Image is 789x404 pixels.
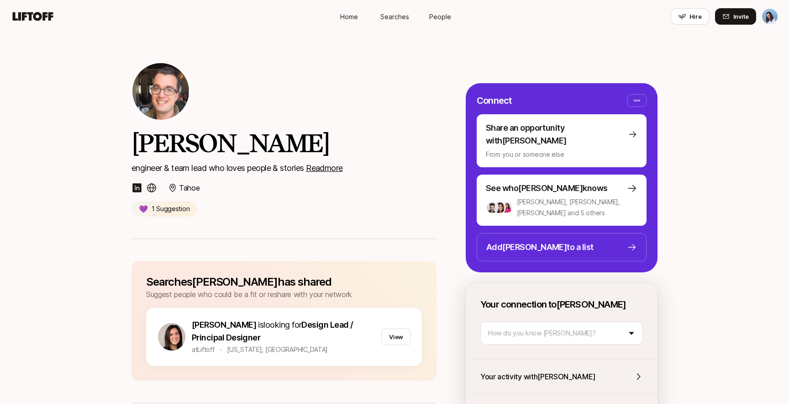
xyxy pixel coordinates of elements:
span: Searches [380,12,409,21]
img: Eric Smith [132,63,189,120]
p: Tahoe [179,182,200,194]
a: Home [326,8,372,25]
img: linkedin-logo [131,182,142,193]
img: 9e09e871_5697_442b_ae6e_b16e3f6458f8.jpg [501,202,512,213]
p: See who [PERSON_NAME] knows [486,182,608,195]
button: Dan Tase [762,8,778,25]
p: [US_STATE], [GEOGRAPHIC_DATA] [227,344,328,355]
img: Eleanor Morgan [158,323,185,351]
button: Hire [671,8,710,25]
button: See who[PERSON_NAME]knows[PERSON_NAME], [PERSON_NAME], [PERSON_NAME] and 5 others [477,175,647,226]
p: engineer & team lead who loves people & stories [131,162,437,175]
p: Suggest people who could be a fit or reshare with your network [146,288,352,300]
img: 71d7b91d_d7cb_43b4_a7ea_a9b2f2cc6e03.jpg [494,202,505,213]
img: 7bf30482_e1a5_47b4_9e0f_fc49ddd24bf6.jpg [487,202,498,213]
a: Searches [372,8,417,25]
p: at Liftoff [192,344,215,355]
img: custom-logo [146,182,157,193]
h2: [PERSON_NAME] [131,128,437,158]
u: Read more [306,163,343,173]
p: Connect [477,94,511,107]
p: Your activity with [PERSON_NAME] [480,371,596,383]
p: [PERSON_NAME], [PERSON_NAME], [PERSON_NAME] and 5 others [517,197,637,218]
button: Add[PERSON_NAME]to a list [477,233,647,261]
button: View [381,329,411,345]
p: · [220,344,222,355]
a: Eleanor Morgan[PERSON_NAME] islooking forDesign Lead / Principal DesigneratLiftoff·[US_STATE], [G... [146,308,422,366]
span: Hire [689,12,702,21]
span: [PERSON_NAME] [192,320,256,330]
span: Invite [733,12,749,21]
p: 💜 [139,203,148,215]
span: Home [340,12,358,21]
p: From you or someone else [486,149,637,160]
h3: Searches [PERSON_NAME] has shared [146,276,352,288]
button: Share an opportunity with[PERSON_NAME]From you or someone else [477,114,647,167]
button: Invite [715,8,756,25]
span: People [429,12,451,21]
p: 1 Suggestion [152,203,190,214]
p: Share an opportunity with [PERSON_NAME] [486,122,624,147]
a: People [417,8,463,25]
img: Dan Tase [762,9,778,24]
p: Add [PERSON_NAME] to a list [486,241,594,254]
p: Your connection to [PERSON_NAME] [480,298,626,311]
p: is looking for [192,319,378,344]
